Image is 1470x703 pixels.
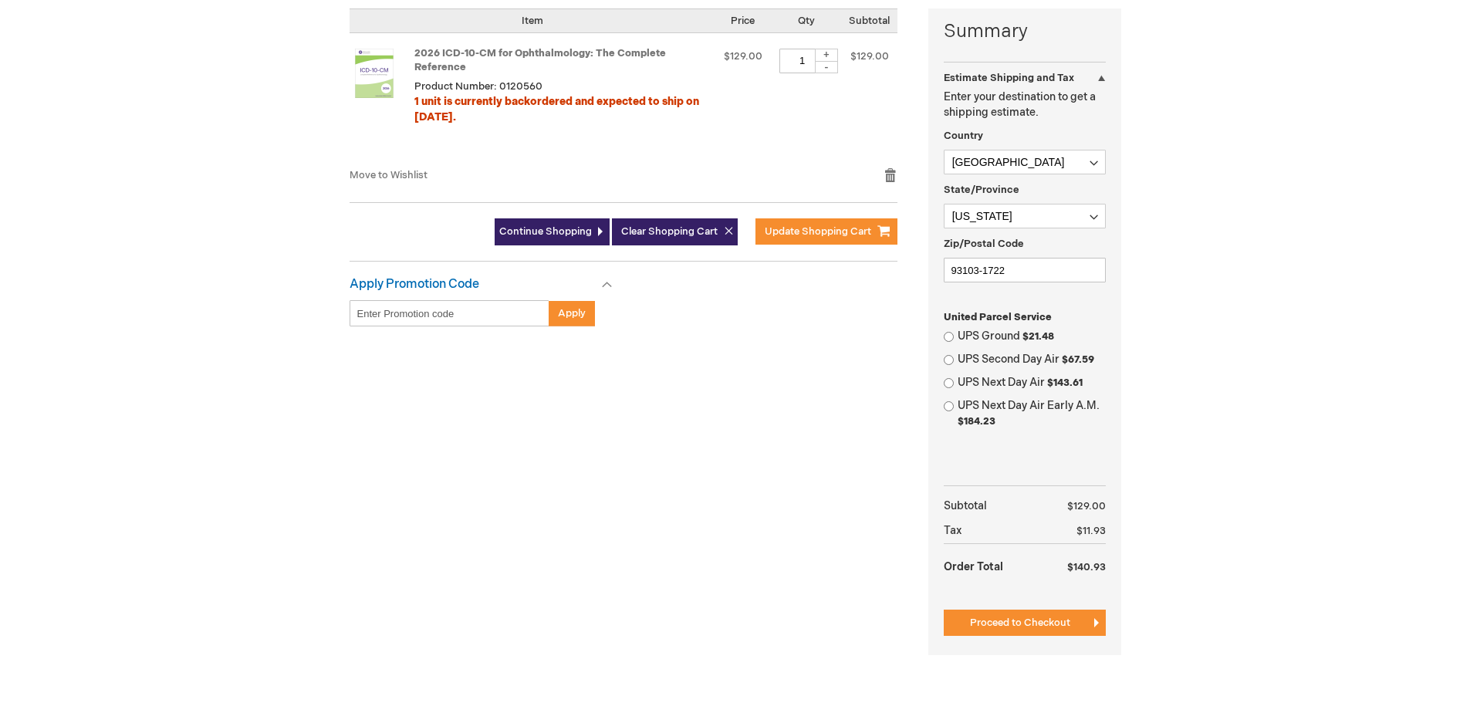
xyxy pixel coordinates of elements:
[944,184,1019,196] span: State/Province
[414,47,666,74] a: 2026 ICD-10-CM for Ophthalmology: The Complete Reference
[724,50,762,63] span: $129.00
[944,238,1024,250] span: Zip/Postal Code
[350,49,414,152] a: 2026 ICD-10-CM for Ophthalmology: The Complete Reference
[944,610,1106,636] button: Proceed to Checkout
[944,494,1037,519] th: Subtotal
[970,617,1070,629] span: Proceed to Checkout
[944,311,1052,323] span: United Parcel Service
[350,300,549,326] input: Enter Promotion code
[414,80,542,93] span: Product Number: 0120560
[958,398,1106,429] label: UPS Next Day Air Early A.M.
[350,169,427,181] a: Move to Wishlist
[558,307,586,319] span: Apply
[1062,353,1094,366] span: $67.59
[958,415,995,428] span: $184.23
[499,225,592,238] span: Continue Shopping
[944,19,1106,45] strong: Summary
[815,61,838,73] div: -
[1047,377,1083,389] span: $143.61
[414,94,709,125] div: 1 unit is currently backordered and expected to ship on [DATE].
[1022,330,1054,343] span: $21.48
[1076,525,1106,537] span: $11.93
[944,553,1003,580] strong: Order Total
[1067,500,1106,512] span: $129.00
[612,218,738,245] button: Clear Shopping Cart
[944,72,1074,84] strong: Estimate Shipping and Tax
[1067,561,1106,573] span: $140.93
[779,49,826,73] input: Qty
[850,50,889,63] span: $129.00
[815,49,838,62] div: +
[944,130,983,142] span: Country
[944,519,1037,544] th: Tax
[350,49,399,98] img: 2026 ICD-10-CM for Ophthalmology: The Complete Reference
[798,15,815,27] span: Qty
[765,225,871,238] span: Update Shopping Cart
[495,218,610,245] a: Continue Shopping
[849,15,890,27] span: Subtotal
[621,225,718,238] span: Clear Shopping Cart
[522,15,543,27] span: Item
[350,277,479,292] strong: Apply Promotion Code
[944,90,1106,120] p: Enter your destination to get a shipping estimate.
[755,218,897,245] button: Update Shopping Cart
[958,329,1106,344] label: UPS Ground
[549,300,595,326] button: Apply
[731,15,755,27] span: Price
[958,352,1106,367] label: UPS Second Day Air
[958,375,1106,390] label: UPS Next Day Air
